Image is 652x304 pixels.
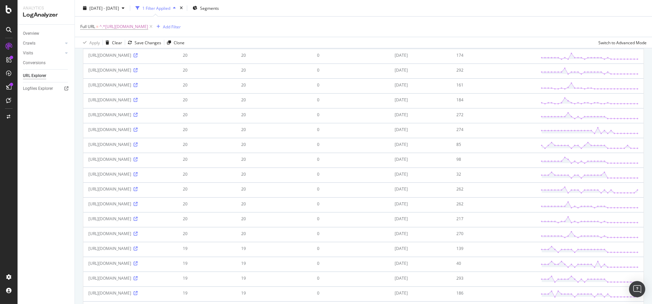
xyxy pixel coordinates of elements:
td: 19 [178,242,236,257]
button: Apply [80,37,100,48]
td: 20 [178,153,236,168]
div: [URL][DOMAIN_NAME] [88,112,173,118]
div: Crawls [23,40,35,47]
td: 0 [312,272,390,286]
td: [DATE] [390,138,451,153]
button: Clear [103,37,122,48]
button: Switch to Advanced Mode [596,37,647,48]
td: 0 [312,64,390,78]
td: 20 [236,153,312,168]
span: ^.*[URL][DOMAIN_NAME] [100,22,148,31]
td: 20 [236,78,312,93]
td: [DATE] [390,257,451,272]
td: [DATE] [390,286,451,301]
td: 20 [178,168,236,182]
div: [URL][DOMAIN_NAME] [88,275,173,281]
div: Overview [23,30,39,37]
td: 274 [451,123,536,138]
a: Crawls [23,40,63,47]
td: 0 [312,182,390,197]
a: URL Explorer [23,72,70,79]
td: 20 [236,212,312,227]
td: 20 [236,93,312,108]
td: 292 [451,64,536,78]
td: [DATE] [390,182,451,197]
td: 20 [236,168,312,182]
button: Save Changes [125,37,161,48]
td: 0 [312,153,390,168]
div: [URL][DOMAIN_NAME] [88,231,173,236]
td: 20 [236,64,312,78]
td: 20 [236,138,312,153]
div: Conversions [23,59,46,67]
div: Logfiles Explorer [23,85,53,92]
td: 19 [236,286,312,301]
div: [URL][DOMAIN_NAME] [88,216,173,222]
div: [URL][DOMAIN_NAME] [88,97,173,103]
div: 1 Filter Applied [142,5,170,11]
div: URL Explorer [23,72,46,79]
div: LogAnalyzer [23,11,69,19]
td: 186 [451,286,536,301]
div: Clear [112,40,122,45]
td: 32 [451,168,536,182]
td: [DATE] [390,108,451,123]
td: 19 [178,257,236,272]
td: 0 [312,108,390,123]
button: Clone [164,37,185,48]
td: 161 [451,78,536,93]
td: 20 [178,49,236,64]
td: 20 [236,197,312,212]
span: Segments [200,5,219,11]
td: 20 [236,227,312,242]
div: [URL][DOMAIN_NAME] [88,201,173,207]
td: [DATE] [390,197,451,212]
div: [URL][DOMAIN_NAME] [88,67,173,73]
div: [URL][DOMAIN_NAME] [88,127,173,132]
td: 19 [178,272,236,286]
td: 293 [451,272,536,286]
div: [URL][DOMAIN_NAME] [88,52,173,58]
td: 0 [312,197,390,212]
td: 85 [451,138,536,153]
td: 20 [178,212,236,227]
td: 139 [451,242,536,257]
td: 0 [312,123,390,138]
td: [DATE] [390,227,451,242]
td: 19 [178,286,236,301]
div: Analytics [23,5,69,11]
td: 0 [312,227,390,242]
a: Conversions [23,59,70,67]
td: 19 [236,257,312,272]
td: 40 [451,257,536,272]
div: Clone [174,40,185,45]
td: 20 [236,123,312,138]
div: Save Changes [135,40,161,45]
td: [DATE] [390,78,451,93]
td: 20 [178,93,236,108]
div: Visits [23,50,33,57]
td: 0 [312,286,390,301]
td: 0 [312,49,390,64]
td: 0 [312,257,390,272]
button: 1 Filter Applied [133,3,178,14]
td: [DATE] [390,49,451,64]
td: 20 [178,64,236,78]
button: [DATE] - [DATE] [80,3,127,14]
div: [URL][DOMAIN_NAME] [88,186,173,192]
div: Apply [89,40,100,45]
td: 20 [178,108,236,123]
div: Switch to Advanced Mode [598,40,647,45]
td: 20 [178,227,236,242]
td: 20 [178,123,236,138]
td: 98 [451,153,536,168]
td: 20 [178,197,236,212]
td: 0 [312,138,390,153]
td: 20 [178,138,236,153]
td: 20 [236,49,312,64]
div: Open Intercom Messenger [629,281,645,297]
td: 270 [451,227,536,242]
td: 217 [451,212,536,227]
button: Add Filter [154,23,181,31]
button: Segments [190,3,222,14]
